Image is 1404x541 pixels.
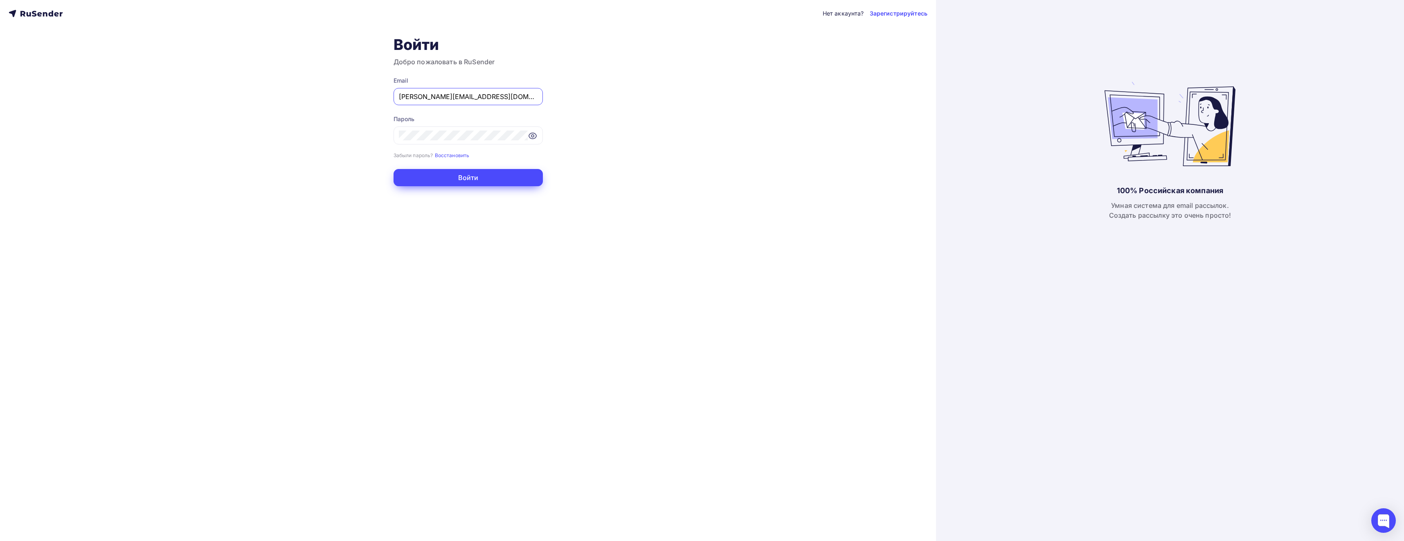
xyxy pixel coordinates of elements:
[394,77,543,85] div: Email
[394,36,543,54] h1: Войти
[1109,201,1231,220] div: Умная система для email рассылок. Создать рассылку это очень просто!
[394,169,543,186] button: Войти
[435,151,470,158] a: Восстановить
[823,9,864,18] div: Нет аккаунта?
[394,152,433,158] small: Забыли пароль?
[1117,186,1223,196] div: 100% Российская компания
[435,152,470,158] small: Восстановить
[399,92,538,101] input: Укажите свой email
[870,9,927,18] a: Зарегистрируйтесь
[394,115,543,123] div: Пароль
[394,57,543,67] h3: Добро пожаловать в RuSender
